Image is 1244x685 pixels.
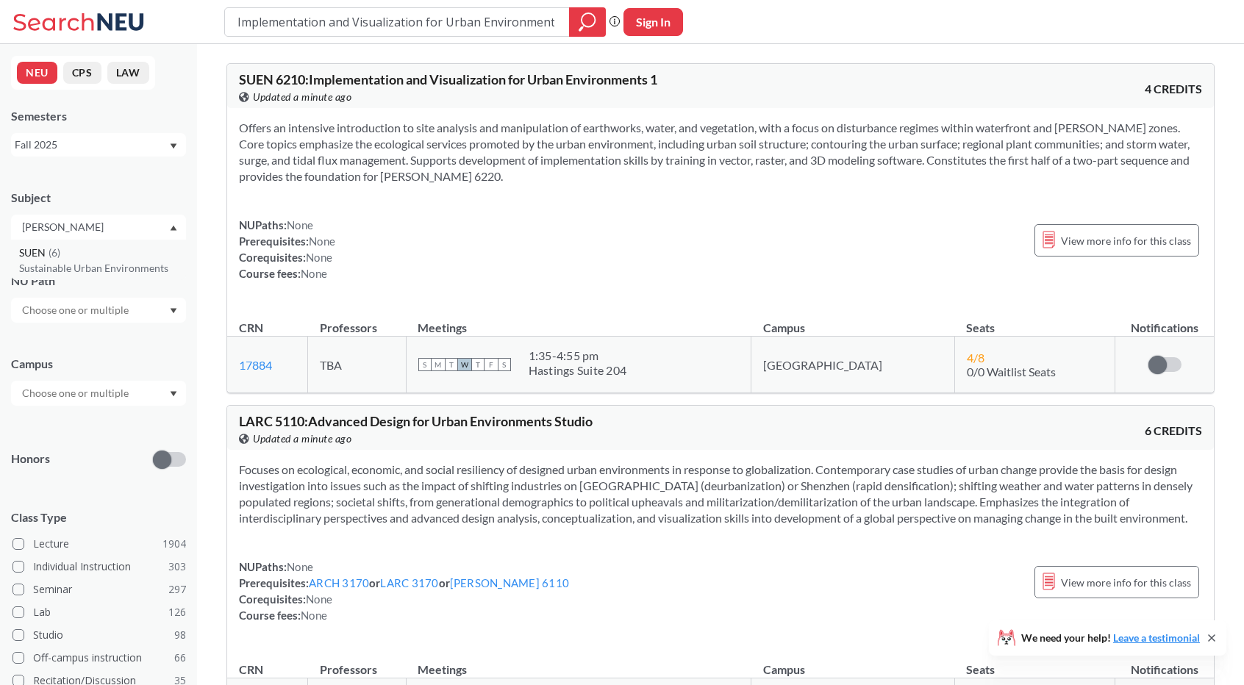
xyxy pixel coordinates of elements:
span: We need your help! [1021,633,1200,643]
svg: Dropdown arrow [170,308,177,314]
svg: Dropdown arrow [170,391,177,397]
th: Meetings [406,305,751,337]
td: TBA [308,337,406,393]
span: 0/0 Waitlist Seats [967,365,1056,379]
section: Offers an intensive introduction to site analysis and manipulation of earthworks, water, and vege... [239,120,1202,184]
label: Individual Instruction [12,557,186,576]
div: NU Path [11,273,186,289]
span: F [485,358,498,371]
svg: Dropdown arrow [170,225,177,231]
span: SUEN [19,245,49,261]
div: Hastings Suite 204 [529,363,627,378]
span: LARC 5110 : Advanced Design for Urban Environments Studio [239,413,593,429]
div: Fall 2025 [15,137,168,153]
svg: magnifying glass [579,12,596,32]
span: Updated a minute ago [253,431,351,447]
div: Campus [11,356,186,372]
th: Campus [751,647,955,678]
th: Campus [751,305,955,337]
a: Leave a testimonial [1113,631,1200,644]
span: M [432,358,445,371]
button: LAW [107,62,149,84]
div: Dropdown arrow [11,298,186,323]
th: Seats [954,305,1115,337]
div: 1:35 - 4:55 pm [529,348,627,363]
span: SUEN 6210 : Implementation and Visualization for Urban Environments 1 [239,71,657,87]
a: ARCH 3170 [309,576,369,589]
span: 66 [174,650,186,666]
label: Studio [12,625,186,645]
div: Subject [11,190,186,206]
span: None [309,234,335,248]
span: None [306,592,332,606]
th: Professors [308,305,406,337]
span: ( 6 ) [49,246,60,259]
span: 4 / 8 [967,351,984,365]
div: Dropdown arrowSUEN(6)Sustainable Urban Environments [11,215,186,240]
button: CPS [63,62,101,84]
span: W [458,358,471,371]
th: Seats [954,647,1115,678]
span: View more info for this class [1061,573,1191,592]
div: CRN [239,320,263,336]
svg: Dropdown arrow [170,143,177,149]
button: Sign In [623,8,683,36]
input: Class, professor, course number, "phrase" [236,10,559,35]
div: magnifying glass [569,7,606,37]
p: Honors [11,451,50,467]
a: [PERSON_NAME] 6110 [450,576,570,589]
div: Dropdown arrow [11,381,186,406]
a: LARC 3170 [380,576,438,589]
button: NEU [17,62,57,84]
span: Class Type [11,509,186,526]
section: Focuses on ecological, economic, and social resiliency of designed urban environments in response... [239,462,1202,526]
p: Sustainable Urban Environments [19,261,185,276]
span: 4 CREDITS [1145,81,1202,97]
label: Seminar [12,580,186,599]
div: CRN [239,661,263,678]
label: Lab [12,603,186,622]
span: View more info for this class [1061,232,1191,250]
span: 303 [168,559,186,575]
span: S [418,358,432,371]
span: 6 CREDITS [1145,423,1202,439]
span: None [287,218,313,232]
div: NUPaths: Prerequisites: Corequisites: Course fees: [239,217,335,281]
span: 1904 [162,536,186,552]
span: None [301,609,327,622]
div: Semesters [11,108,186,124]
input: Choose one or multiple [15,301,138,319]
span: None [301,267,327,280]
th: Notifications [1115,647,1214,678]
span: 98 [174,627,186,643]
input: Choose one or multiple [15,218,138,236]
th: Notifications [1115,305,1214,337]
span: None [287,560,313,573]
span: T [445,358,458,371]
span: Updated a minute ago [253,89,351,105]
span: T [471,358,485,371]
label: Off-campus instruction [12,648,186,667]
span: None [306,251,332,264]
span: 126 [168,604,186,620]
div: NUPaths: Prerequisites: or or Corequisites: Course fees: [239,559,569,623]
span: S [498,358,511,371]
span: 297 [168,581,186,598]
div: Fall 2025Dropdown arrow [11,133,186,157]
td: [GEOGRAPHIC_DATA] [751,337,955,393]
th: Professors [308,647,406,678]
a: 17884 [239,358,272,372]
label: Lecture [12,534,186,553]
input: Choose one or multiple [15,384,138,402]
th: Meetings [406,647,751,678]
